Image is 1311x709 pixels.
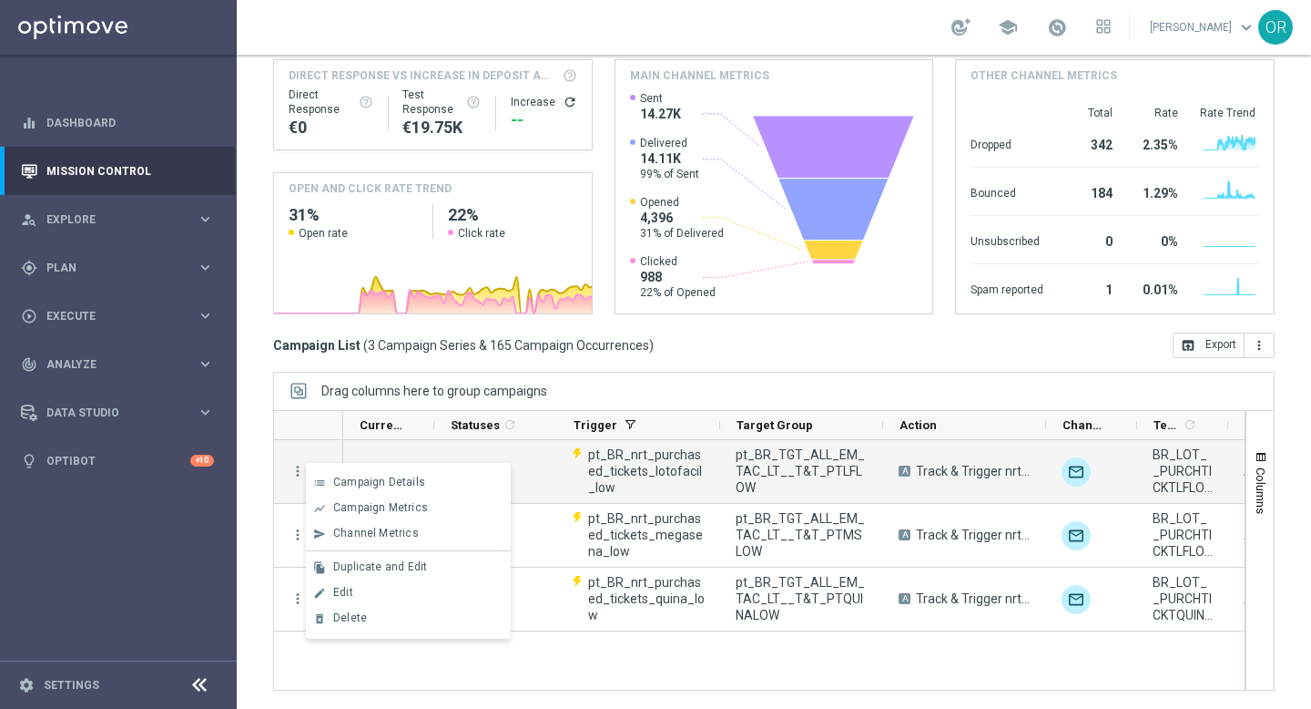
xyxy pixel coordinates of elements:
[1183,417,1197,432] i: refresh
[360,418,403,432] span: Current Status
[1254,468,1268,514] span: Columns
[1134,128,1178,158] div: 2.35%
[1134,225,1178,254] div: 0%
[1153,510,1213,560] span: BR_LOT__PURCHTICKTLFLOWMSLOW__ALL_EMA_T&T_LT
[736,574,868,623] span: pt_BR_TGT_ALL_EM_TAC_LT__T&T_PTQUINALOW
[1134,177,1178,206] div: 1.29%
[321,384,547,398] div: Row Groups
[46,147,214,195] a: Mission Control
[1062,585,1091,614] div: Optimail
[588,447,705,496] span: pt_BR_nrt_purchased_tickets_lotofacil_low
[21,211,37,228] i: person_search
[333,586,353,599] span: Edit
[313,561,326,574] i: file_copy
[21,453,37,469] i: lightbulb
[274,504,343,568] div: Press SPACE to select this row.
[1173,337,1275,352] multiple-options-button: Export to CSV
[290,591,306,607] i: more_vert
[197,307,214,324] i: keyboard_arrow_right
[503,417,517,432] i: refresh
[21,437,214,485] div: Optibot
[1065,106,1113,120] div: Total
[274,568,343,632] div: Press SPACE to select this row.
[333,527,419,539] span: Channel Metrics
[511,109,577,131] div: --
[21,356,197,373] div: Analyze
[1244,528,1272,542] span: Auto
[333,611,367,624] span: Delete
[197,404,214,421] i: keyboard_arrow_right
[971,225,1043,254] div: Unsubscribed
[737,418,813,432] span: Target Group
[640,150,699,167] span: 14.11K
[21,308,197,324] div: Execute
[511,95,577,109] div: Increase
[18,677,35,694] i: settings
[197,259,214,276] i: keyboard_arrow_right
[1258,10,1293,45] div: OR
[899,529,910,540] span: A
[21,308,37,324] i: play_circle_outline
[916,591,1031,607] span: Track & Trigger nrt_purchased_tickets
[20,309,215,324] div: play_circle_outline Execute keyboard_arrow_right
[46,437,190,485] a: Optibot
[20,116,215,130] button: equalizer Dashboard
[333,501,428,514] span: Campaign Metrics
[971,273,1043,303] div: Spam reported
[21,98,214,147] div: Dashboard
[21,405,197,421] div: Data Studio
[20,212,215,227] button: person_search Explore keyboard_arrow_right
[306,521,511,547] button: send Channel Metrics
[899,466,910,477] span: A
[46,311,197,322] span: Execute
[640,226,724,241] span: 31% of Delivered
[289,87,373,117] div: Direct Response
[363,337,368,354] span: (
[500,415,517,435] span: Calculate column
[1153,574,1213,623] span: BR_LOT__PURCHTICKTQUINALOW__ALL_EMA_T&T_LT
[46,407,197,418] span: Data Studio
[21,356,37,373] i: track_changes
[916,463,1031,479] span: Track & Trigger nrt_purchased_tickets
[313,587,326,600] i: edit
[998,17,1018,37] span: school
[1062,418,1106,432] span: Channel
[402,87,480,117] div: Test Response
[640,106,681,122] span: 14.27K
[1134,106,1178,120] div: Rate
[563,95,577,109] button: refresh
[46,359,197,370] span: Analyze
[451,418,500,432] span: Statuses
[190,455,214,467] div: +10
[20,406,215,420] button: Data Studio keyboard_arrow_right
[274,440,343,504] div: Press SPACE to deselect this row.
[20,454,215,468] button: lightbulb Optibot +10
[640,195,724,210] span: Opened
[1200,106,1259,120] div: Rate Trend
[1062,457,1091,487] img: Optimail
[1245,333,1275,358] button: more_vert
[306,606,511,632] button: delete_forever Delete
[736,447,868,496] span: pt_BR_TGT_ALL_EM_TAC_LT__T&T_PTLFLOW
[313,502,326,515] i: show_chart
[313,477,326,489] i: list
[20,164,215,179] button: Mission Control
[1062,521,1091,550] div: Optimail
[313,528,326,540] i: send
[971,67,1117,84] h4: Other channel metrics
[574,418,617,432] span: Trigger
[1065,177,1113,206] div: 184
[458,226,505,241] span: Click rate
[588,574,705,623] span: pt_BR_nrt_purchased_tickets_quina_low
[448,204,577,226] h2: 22%
[640,285,716,300] span: 22% of Opened
[1180,415,1197,435] span: Calculate column
[899,418,937,432] span: Action
[20,261,215,275] div: gps_fixed Plan keyboard_arrow_right
[1065,273,1113,303] div: 1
